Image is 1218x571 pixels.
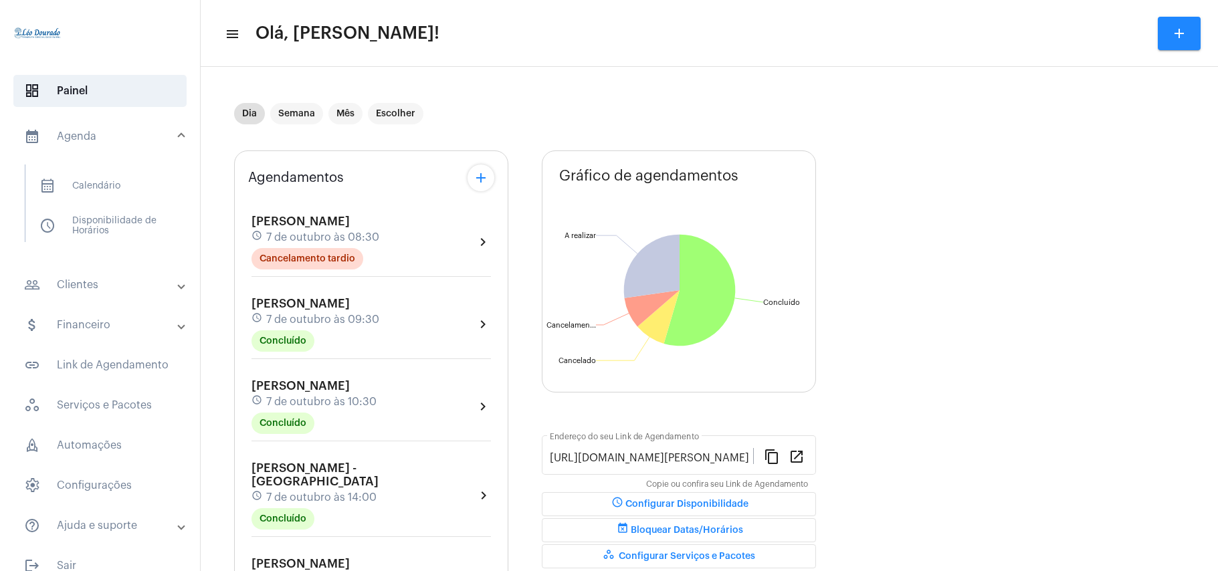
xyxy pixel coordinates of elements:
[542,544,816,568] button: Configurar Serviços e Pacotes
[13,469,187,501] span: Configurações
[251,380,350,392] span: [PERSON_NAME]
[13,349,187,381] span: Link de Agendamento
[603,548,619,564] mat-icon: workspaces_outlined
[789,448,805,464] mat-icon: open_in_new
[251,462,379,487] span: [PERSON_NAME] - [GEOGRAPHIC_DATA]
[251,490,264,505] mat-icon: schedule
[251,230,264,245] mat-icon: schedule
[615,522,631,538] mat-icon: event_busy
[39,218,56,234] span: sidenav icon
[251,508,314,530] mat-chip: Concluído
[475,234,491,250] mat-icon: chevron_right
[24,128,179,144] mat-panel-title: Agenda
[270,103,323,124] mat-chip: Semana
[8,158,200,261] div: sidenav iconAgenda
[475,398,491,415] mat-icon: chevron_right
[763,299,800,306] text: Concluído
[251,312,264,327] mat-icon: schedule
[266,314,379,326] span: 7 de outubro às 09:30
[24,277,179,293] mat-panel-title: Clientes
[24,128,40,144] mat-icon: sidenav icon
[24,277,40,293] mat-icon: sidenav icon
[24,83,40,99] span: sidenav icon
[251,248,363,269] mat-chip: Cancelamento tardio
[473,170,489,186] mat-icon: add
[609,496,625,512] mat-icon: schedule
[609,499,748,509] span: Configurar Disponibilidade
[24,437,40,453] span: sidenav icon
[13,389,187,421] span: Serviços e Pacotes
[266,231,379,243] span: 7 de outubro às 08:30
[603,552,755,561] span: Configurar Serviços e Pacotes
[24,477,40,493] span: sidenav icon
[764,448,780,464] mat-icon: content_copy
[251,298,350,310] span: [PERSON_NAME]
[13,429,187,461] span: Automações
[328,103,363,124] mat-chip: Mês
[542,492,816,516] button: Configurar Disponibilidade
[8,309,200,341] mat-expansion-panel-header: sidenav iconFinanceiro
[251,413,314,434] mat-chip: Concluído
[266,491,377,503] span: 7 de outubro às 14:00
[475,316,491,332] mat-icon: chevron_right
[13,75,187,107] span: Painel
[251,215,350,227] span: [PERSON_NAME]
[368,103,423,124] mat-chip: Escolher
[542,518,816,542] button: Bloquear Datas/Horários
[8,115,200,158] mat-expansion-panel-header: sidenav iconAgenda
[24,357,40,373] mat-icon: sidenav icon
[559,357,596,364] text: Cancelado
[476,487,491,503] mat-icon: chevron_right
[251,330,314,352] mat-chip: Concluído
[8,269,200,301] mat-expansion-panel-header: sidenav iconClientes
[615,526,743,535] span: Bloquear Datas/Horários
[550,452,753,464] input: Link
[1171,25,1187,41] mat-icon: add
[24,518,179,534] mat-panel-title: Ajuda e suporte
[29,210,170,242] span: Disponibilidade de Horários
[251,558,350,570] span: [PERSON_NAME]
[24,317,179,333] mat-panel-title: Financeiro
[256,23,439,44] span: Olá, [PERSON_NAME]!
[24,518,40,534] mat-icon: sidenav icon
[234,103,265,124] mat-chip: Dia
[266,396,377,408] span: 7 de outubro às 10:30
[11,7,64,60] img: 4c910ca3-f26c-c648-53c7-1a2041c6e520.jpg
[24,397,40,413] span: sidenav icon
[565,232,596,239] text: A realizar
[225,26,238,42] mat-icon: sidenav icon
[8,509,200,542] mat-expansion-panel-header: sidenav iconAjuda e suporte
[559,168,738,184] span: Gráfico de agendamentos
[251,394,264,409] mat-icon: schedule
[39,178,56,194] span: sidenav icon
[546,322,596,329] text: Cancelamen...
[29,170,170,202] span: Calendário
[646,480,808,489] mat-hint: Copie ou confira seu Link de Agendamento
[24,317,40,333] mat-icon: sidenav icon
[248,170,344,185] span: Agendamentos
